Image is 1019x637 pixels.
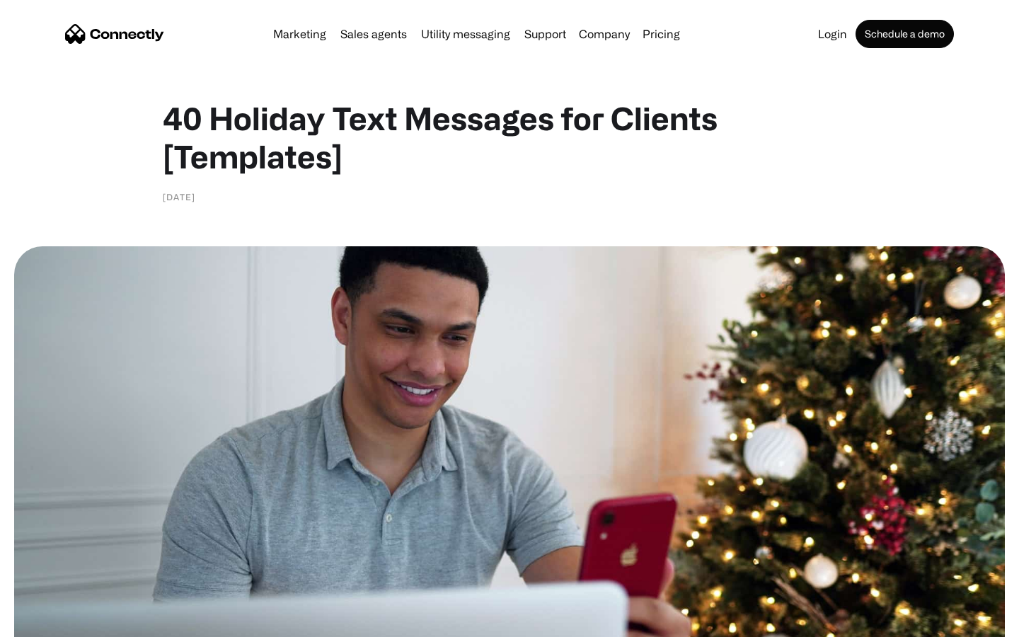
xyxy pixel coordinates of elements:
aside: Language selected: English [14,612,85,632]
a: Sales agents [335,28,413,40]
ul: Language list [28,612,85,632]
a: Marketing [267,28,332,40]
a: Schedule a demo [856,20,954,48]
a: Support [519,28,572,40]
a: Pricing [637,28,686,40]
a: Login [812,28,853,40]
a: Utility messaging [415,28,516,40]
h1: 40 Holiday Text Messages for Clients [Templates] [163,99,856,176]
div: Company [579,24,630,44]
div: [DATE] [163,190,195,204]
